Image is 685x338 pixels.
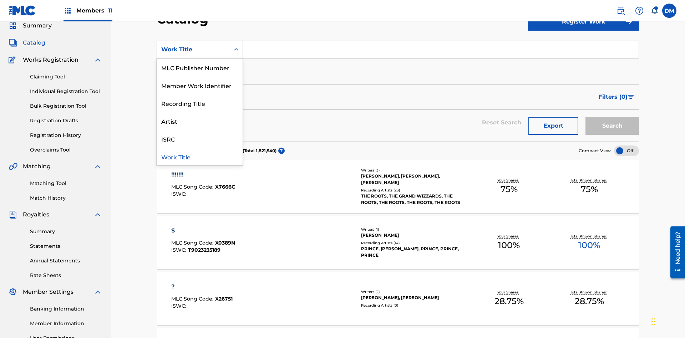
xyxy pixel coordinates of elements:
[361,188,469,193] div: Recording Artists ( 23 )
[635,6,644,15] img: help
[23,56,78,64] span: Works Registration
[594,88,639,106] button: Filters (0)
[171,247,188,253] span: ISWC :
[157,58,243,76] div: MLC Publisher Number
[361,303,469,308] div: Recording Artists ( 0 )
[157,272,639,325] a: ?MLC Song Code:X26751ISWC:Writers (2)[PERSON_NAME], [PERSON_NAME]Recording Artists (0)Your Shares...
[579,148,611,154] span: Compact View
[662,4,676,18] div: User Menu
[9,39,17,47] img: Catalog
[361,240,469,246] div: Recording Artists ( 14 )
[30,88,102,95] a: Individual Registration Tool
[215,184,235,190] span: X7666C
[632,4,646,18] div: Help
[665,224,685,282] iframe: Resource Center
[171,282,233,291] div: ?
[93,210,102,219] img: expand
[30,117,102,124] a: Registration Drafts
[575,295,604,308] span: 28.75 %
[497,290,521,295] p: Your Shares:
[497,234,521,239] p: Your Shares:
[93,162,102,171] img: expand
[215,296,233,302] span: X26751
[157,130,243,148] div: ISRC
[361,289,469,295] div: Writers ( 2 )
[361,173,469,186] div: [PERSON_NAME], [PERSON_NAME], [PERSON_NAME]
[157,41,639,142] form: Search Form
[361,193,469,206] div: THE ROOTS, THE GRAND WIZZARDS, THE ROOTS, THE ROOTS, THE ROOTS, THE ROOTS
[599,93,628,101] span: Filters ( 0 )
[361,168,469,173] div: Writers ( 3 )
[570,290,608,295] p: Total Known Shares:
[30,228,102,235] a: Summary
[570,234,608,239] p: Total Known Shares:
[528,117,578,135] button: Export
[30,305,102,313] a: Banking Information
[30,320,102,327] a: Member Information
[498,239,520,252] span: 100 %
[616,6,625,15] img: search
[649,304,685,338] iframe: Chat Widget
[9,56,18,64] img: Works Registration
[501,183,518,196] span: 75 %
[161,45,225,54] div: Work Title
[30,180,102,187] a: Matching Tool
[171,240,215,246] span: MLC Song Code :
[171,303,188,309] span: ISWC :
[23,210,49,219] span: Royalties
[9,210,17,219] img: Royalties
[361,227,469,232] div: Writers ( 1 )
[9,288,17,296] img: Member Settings
[23,39,45,47] span: Catalog
[9,39,45,47] a: CatalogCatalog
[171,296,215,302] span: MLC Song Code :
[93,56,102,64] img: expand
[171,170,235,179] div: !!!!!!!
[157,112,243,130] div: Artist
[581,183,598,196] span: 75 %
[651,311,656,332] div: Drag
[30,102,102,110] a: Bulk Registration Tool
[171,226,235,235] div: $
[215,240,235,246] span: X0389N
[30,73,102,81] a: Claiming Tool
[9,21,52,30] a: SummarySummary
[30,146,102,154] a: Overclaims Tool
[23,288,73,296] span: Member Settings
[93,288,102,296] img: expand
[361,295,469,301] div: [PERSON_NAME], [PERSON_NAME]
[157,148,243,165] div: Work Title
[76,6,112,15] span: Members
[30,272,102,279] a: Rate Sheets
[528,13,639,31] button: Register Work
[570,178,608,183] p: Total Known Shares:
[30,242,102,250] a: Statements
[9,5,36,16] img: MLC Logo
[361,232,469,239] div: [PERSON_NAME]
[361,246,469,258] div: PRINCE, [PERSON_NAME], PRINCE, PRINCE, PRINCE
[628,95,634,99] img: filter
[497,178,521,183] p: Your Shares:
[157,216,639,269] a: $MLC Song Code:X0389NISWC:T9023235189Writers (1)[PERSON_NAME]Recording Artists (14)PRINCE, [PERSO...
[23,162,51,171] span: Matching
[614,4,628,18] a: Public Search
[157,94,243,112] div: Recording Title
[171,184,215,190] span: MLC Song Code :
[651,7,658,14] div: Notifications
[64,6,72,15] img: Top Rightsholders
[108,7,112,14] span: 11
[9,162,17,171] img: Matching
[494,295,524,308] span: 28.75 %
[30,257,102,265] a: Annual Statements
[23,21,52,30] span: Summary
[30,194,102,202] a: Match History
[578,239,600,252] span: 100 %
[171,191,188,197] span: ISWC :
[9,21,17,30] img: Summary
[278,148,285,154] span: ?
[157,160,639,213] a: !!!!!!!MLC Song Code:X7666CISWC:Writers (3)[PERSON_NAME], [PERSON_NAME], [PERSON_NAME]Recording A...
[157,76,243,94] div: Member Work Identifier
